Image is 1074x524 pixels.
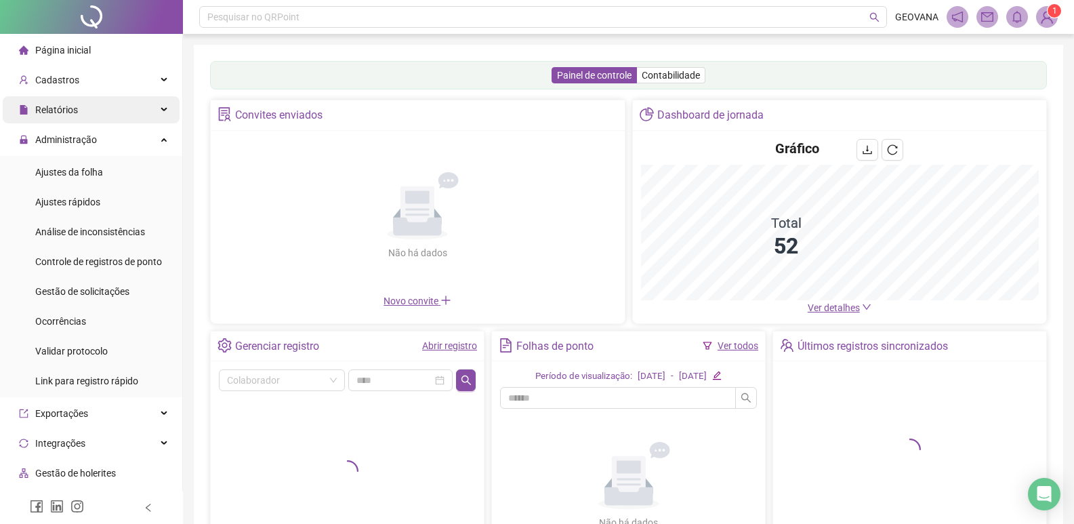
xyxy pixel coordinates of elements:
[35,376,138,386] span: Link para registro rápido
[741,392,751,403] span: search
[19,135,28,144] span: lock
[235,104,323,127] div: Convites enviados
[642,70,700,81] span: Contabilidade
[335,458,360,484] span: loading
[35,104,78,115] span: Relatórios
[35,438,85,449] span: Integrações
[895,9,938,24] span: GEOVANA
[35,75,79,85] span: Cadastros
[70,500,84,513] span: instagram
[869,12,880,22] span: search
[50,500,64,513] span: linkedin
[35,197,100,207] span: Ajustes rápidos
[951,11,964,23] span: notification
[35,316,86,327] span: Ocorrências
[19,45,28,55] span: home
[218,338,232,352] span: setting
[35,408,88,419] span: Exportações
[808,302,860,313] span: Ver detalhes
[887,144,898,155] span: reload
[671,369,674,384] div: -
[19,75,28,85] span: user-add
[35,226,145,237] span: Análise de inconsistências
[35,346,108,357] span: Validar protocolo
[422,340,477,351] a: Abrir registro
[1028,478,1060,510] div: Open Intercom Messenger
[897,437,923,462] span: loading
[808,302,871,313] a: Ver detalhes down
[1037,7,1057,27] img: 93960
[703,341,712,350] span: filter
[355,245,480,260] div: Não há dados
[30,500,43,513] span: facebook
[235,335,319,358] div: Gerenciar registro
[862,302,871,312] span: down
[19,439,28,448] span: sync
[679,369,707,384] div: [DATE]
[1011,11,1023,23] span: bell
[35,256,162,267] span: Controle de registros de ponto
[35,286,129,297] span: Gestão de solicitações
[557,70,632,81] span: Painel de controle
[862,144,873,155] span: download
[981,11,993,23] span: mail
[384,296,451,306] span: Novo convite
[35,45,91,56] span: Página inicial
[19,409,28,418] span: export
[640,107,654,121] span: pie-chart
[712,371,721,380] span: edit
[657,104,764,127] div: Dashboard de jornada
[638,369,665,384] div: [DATE]
[718,340,758,351] a: Ver todos
[144,503,153,512] span: left
[780,338,794,352] span: team
[35,134,97,145] span: Administração
[35,167,103,178] span: Ajustes da folha
[440,295,451,306] span: plus
[218,107,232,121] span: solution
[1048,4,1061,18] sup: Atualize o seu contato no menu Meus Dados
[775,139,819,158] h4: Gráfico
[499,338,513,352] span: file-text
[535,369,632,384] div: Período de visualização:
[19,468,28,478] span: apartment
[516,335,594,358] div: Folhas de ponto
[798,335,948,358] div: Últimos registros sincronizados
[1052,6,1057,16] span: 1
[19,105,28,115] span: file
[461,375,472,386] span: search
[35,468,116,479] span: Gestão de holerites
